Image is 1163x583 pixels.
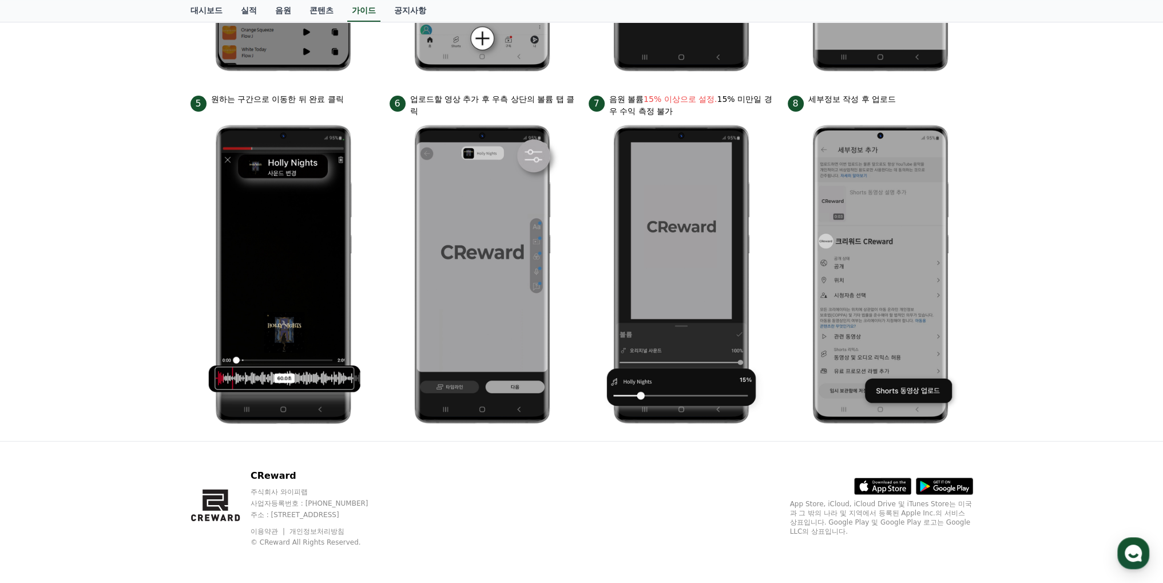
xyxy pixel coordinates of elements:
bold: 15% 이상으로 설정. [644,94,717,104]
p: 주식회사 와이피랩 [251,487,390,497]
p: 세부정보 작성 후 업로드 [808,93,896,105]
span: 홈 [36,380,43,389]
p: 원하는 구간으로 이동한 뒤 완료 클릭 [211,93,344,105]
p: 업로드할 영상 추가 후 우측 상단의 볼륨 탭 클릭 [410,93,575,117]
p: 사업자등록번호 : [PHONE_NUMBER] [251,499,390,508]
a: 이용약관 [251,527,287,535]
p: 음원 볼륨 15% 미만일 경우 수익 측정 불가 [609,93,774,117]
p: CReward [251,469,390,483]
a: 홈 [3,363,76,392]
p: 주소 : [STREET_ADDRESS] [251,510,390,519]
img: 8.png [797,117,964,432]
a: 대화 [76,363,148,392]
a: 설정 [148,363,220,392]
p: © CReward All Rights Reserved. [251,538,390,547]
span: 설정 [177,380,190,389]
span: 8 [788,96,804,112]
a: 개인정보처리방침 [289,527,344,535]
p: App Store, iCloud, iCloud Drive 및 iTunes Store는 미국과 그 밖의 나라 및 지역에서 등록된 Apple Inc.의 서비스 상표입니다. Goo... [790,499,973,536]
img: 7.png [598,117,765,432]
span: 5 [190,96,207,112]
span: 7 [589,96,605,112]
span: 6 [390,96,406,112]
img: 5.png [200,117,367,432]
span: 대화 [105,381,118,390]
img: 6.png [399,117,566,432]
